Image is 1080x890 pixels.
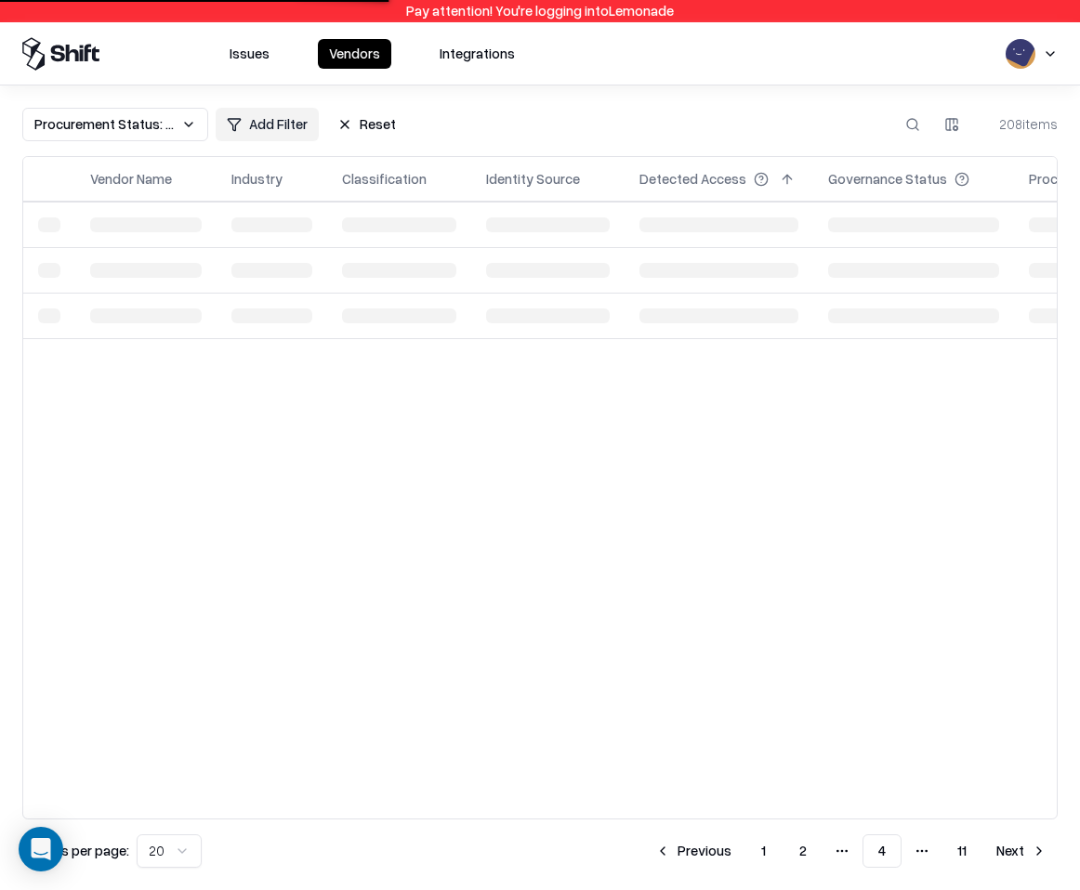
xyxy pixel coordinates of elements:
button: Next [985,834,1058,868]
button: 11 [942,834,981,868]
div: Industry [231,169,283,189]
button: 1 [746,834,781,868]
div: 208 items [983,114,1058,134]
div: Open Intercom Messenger [19,827,63,871]
p: Results per page: [22,841,129,860]
button: Vendors [318,39,391,69]
div: Vendor Name [90,169,172,189]
button: 2 [784,834,822,868]
span: Procurement Status: Active [34,114,174,134]
div: Detected Access [639,169,746,189]
button: Integrations [428,39,526,69]
button: Previous [644,834,743,868]
div: Identity Source [486,169,580,189]
button: Add Filter [216,108,319,141]
div: Governance Status [828,169,947,189]
button: Reset [326,108,407,141]
nav: pagination [644,834,1058,868]
button: Issues [218,39,281,69]
div: Classification [342,169,427,189]
button: 4 [863,834,902,868]
button: Procurement Status: Active [22,108,208,141]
